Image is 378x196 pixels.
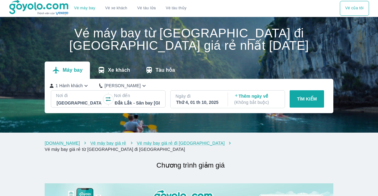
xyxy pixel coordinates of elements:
p: Nơi đến [114,92,160,99]
h1: Vé máy bay từ [GEOGRAPHIC_DATA] đi [GEOGRAPHIC_DATA] giá rẻ nhất [DATE] [45,27,333,52]
button: TÌM KIẾM [290,90,324,108]
p: 1 Hành khách [56,83,83,89]
a: Vé tàu lửa [132,1,161,16]
div: transportation tabs [45,62,182,79]
div: Thứ 4, 01 th 10, 2025 [176,99,221,105]
button: 1 Hành khách [50,83,89,89]
button: Vé tàu thủy [161,1,191,16]
button: Vé của tôi [340,1,369,16]
p: TÌM KIẾM [297,96,317,102]
button: [PERSON_NAME] [99,83,147,89]
a: Vé máy bay giá rẻ từ [GEOGRAPHIC_DATA] đi [GEOGRAPHIC_DATA] [45,147,185,152]
a: Vé máy bay giá rẻ đi [GEOGRAPHIC_DATA] [137,141,225,146]
a: Vé xe khách [105,6,127,11]
nav: breadcrumb [45,140,333,152]
h2: Chương trình giảm giá [48,160,333,171]
a: [DOMAIN_NAME] [45,141,80,146]
div: choose transportation mode [340,1,369,16]
a: Vé máy bay [74,6,95,11]
p: Xe khách [108,67,130,73]
p: Ngày đi [176,93,222,99]
p: Máy bay [63,67,82,73]
div: choose transportation mode [69,1,191,16]
p: Nơi đi [56,92,102,99]
p: Tàu hỏa [156,67,175,73]
p: ( Không bắt buộc ) [234,99,279,105]
p: [PERSON_NAME] [105,83,141,89]
p: Thêm ngày về [234,93,279,105]
a: Vé máy bay giá rẻ [90,141,126,146]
